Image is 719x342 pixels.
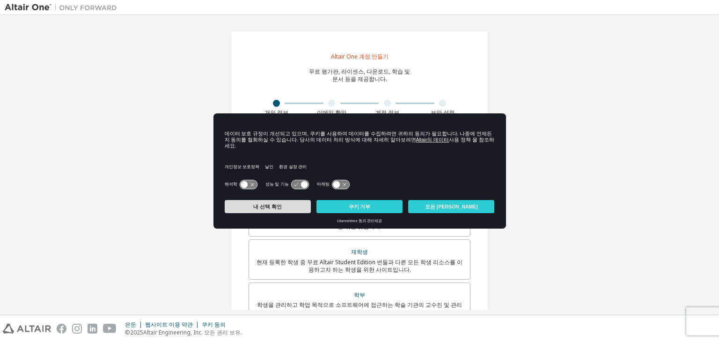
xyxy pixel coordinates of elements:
[331,52,389,60] font: Altair One 계정 만들기
[103,324,117,334] img: youtube.svg
[332,75,387,83] font: 문서 등을 제공합니다.
[309,67,410,75] font: 무료 평가판, 라이센스, 다운로드, 학습 및
[88,324,97,334] img: linkedin.svg
[125,320,136,328] font: 은둔
[257,301,462,316] font: 학생을 관리하고 학업 목적으로 소프트웨어에 접근하는 학술 기관의 교수진 및 관리자를 위한 서비스입니다.
[317,109,346,117] font: 이메일 확인
[130,328,143,336] font: 2025
[202,320,226,328] font: 쿠키 동의
[264,109,288,117] font: 개인 정보
[143,328,242,336] font: Altair Engineering, Inc. 모든 권리 보유.
[145,320,193,328] font: 웹사이트 이용 약관
[431,109,455,117] font: 보안 설정
[5,3,122,12] img: 알타이르 원
[354,291,365,299] font: 학부
[72,324,82,334] img: instagram.svg
[3,324,51,334] img: altair_logo.svg
[257,258,462,274] font: 현재 등록한 학생 중 무료 Altair Student Edition 번들과 다른 모든 학생 리소스를 이용하고자 하는 학생을 위한 사이트입니다.
[125,328,130,336] font: ©
[375,109,399,117] font: 계정 정보
[57,324,66,334] img: facebook.svg
[351,248,368,256] font: 재학생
